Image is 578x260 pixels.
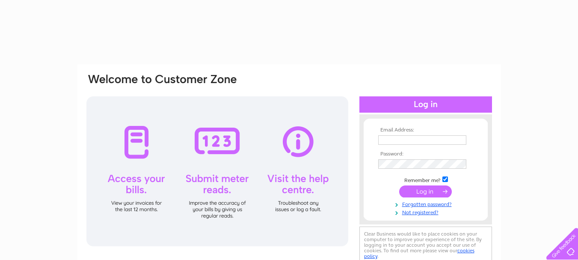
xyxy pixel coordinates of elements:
[399,185,452,197] input: Submit
[378,200,475,208] a: Forgotten password?
[376,175,475,184] td: Remember me?
[376,127,475,133] th: Email Address:
[378,208,475,216] a: Not registered?
[376,151,475,157] th: Password:
[364,248,474,259] a: cookies policy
